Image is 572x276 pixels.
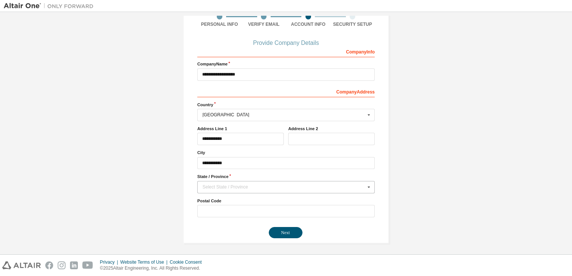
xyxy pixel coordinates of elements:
[100,259,120,265] div: Privacy
[331,21,375,27] div: Security Setup
[45,261,53,269] img: facebook.svg
[197,174,375,180] label: State / Province
[242,21,286,27] div: Verify Email
[197,150,375,156] label: City
[197,45,375,57] div: Company Info
[203,185,365,189] div: Select State / Province
[100,265,206,272] p: © 2025 Altair Engineering, Inc. All Rights Reserved.
[120,259,170,265] div: Website Terms of Use
[197,126,284,132] label: Address Line 1
[197,85,375,97] div: Company Address
[203,113,365,117] div: [GEOGRAPHIC_DATA]
[197,198,375,204] label: Postal Code
[197,21,242,27] div: Personal Info
[197,102,375,108] label: Country
[197,61,375,67] label: Company Name
[4,2,97,10] img: Altair One
[286,21,331,27] div: Account Info
[288,126,375,132] label: Address Line 2
[82,261,93,269] img: youtube.svg
[58,261,66,269] img: instagram.svg
[197,41,375,45] div: Provide Company Details
[70,261,78,269] img: linkedin.svg
[170,259,206,265] div: Cookie Consent
[2,261,41,269] img: altair_logo.svg
[269,227,302,238] button: Next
